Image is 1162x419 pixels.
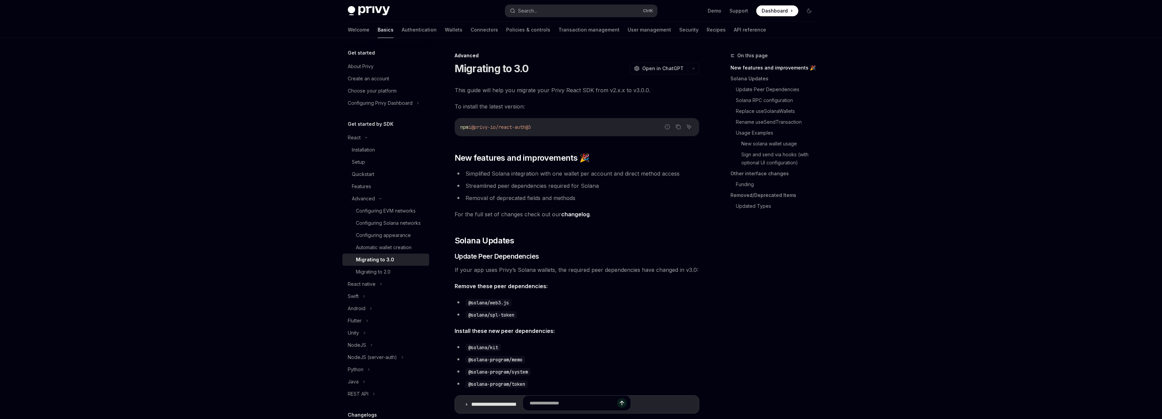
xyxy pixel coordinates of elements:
a: API reference [734,22,766,38]
button: Report incorrect code [663,122,672,131]
span: Open in ChatGPT [642,65,684,72]
a: Funding [736,179,820,190]
a: Security [679,22,699,38]
div: Setup [352,158,365,166]
a: Setup [342,156,429,168]
span: New features and improvements 🎉 [455,153,589,163]
div: Create an account [348,75,389,83]
span: For the full set of changes check out our . [455,209,699,219]
a: Authentication [402,22,437,38]
div: About Privy [348,62,374,71]
div: Automatic wallet creation [356,243,412,252]
button: Toggle dark mode [804,5,815,16]
button: Search...CtrlK [505,5,657,17]
div: Java [348,378,359,386]
a: Installation [342,144,429,156]
img: dark logo [348,6,390,16]
span: This guide will help you migrate your Privy React SDK from v2.x.x to v3.0.0. [455,85,699,95]
a: Removed/Deprecated Items [730,190,820,201]
div: Configuring Privy Dashboard [348,99,413,107]
div: Choose your platform [348,87,397,95]
span: npm [460,124,469,130]
strong: Remove these peer dependencies: [455,283,548,290]
a: Wallets [445,22,462,38]
a: changelog [561,211,590,218]
h5: Get started by SDK [348,120,394,128]
div: Migrating to 2.0 [356,268,390,276]
a: Update Peer Dependencies [736,84,820,95]
h5: Get started [348,49,375,57]
li: Streamlined peer dependencies required for Solana [455,181,699,191]
div: Android [348,304,365,313]
a: Dashboard [756,5,798,16]
span: Update Peer Dependencies [455,252,539,261]
a: Configuring appearance [342,229,429,241]
a: About Privy [342,60,429,73]
a: New features and improvements 🎉 [730,62,820,73]
a: User management [628,22,671,38]
li: Removal of deprecated fields and methods [455,193,699,203]
button: Send message [617,398,627,408]
code: @solana/kit [465,344,501,351]
a: Automatic wallet creation [342,241,429,254]
a: Demo [708,7,721,14]
div: Configuring EVM networks [356,207,416,215]
code: @solana-program/memo [465,356,525,363]
div: NodeJS (server-auth) [348,353,397,361]
div: Swift [348,292,359,300]
a: Usage Examples [736,127,820,138]
div: Configuring appearance [356,231,411,239]
button: Open in ChatGPT [630,63,688,74]
code: @solana/web3.js [465,299,512,306]
a: Welcome [348,22,369,38]
h1: Migrating to 3.0 [455,62,529,75]
a: Features [342,180,429,193]
div: NodeJS [348,341,366,349]
a: Sign and send via hooks (with optional UI configuration) [741,149,820,168]
div: Quickstart [352,170,374,178]
div: Installation [352,146,375,154]
a: Other interface changes [730,168,820,179]
a: Policies & controls [506,22,550,38]
div: React [348,134,361,142]
code: @solana-program/system [465,368,531,376]
div: Unity [348,329,359,337]
div: REST API [348,390,368,398]
div: Python [348,365,363,374]
a: Updated Types [736,201,820,212]
a: New solana wallet usage [741,138,820,149]
div: Migrating to 3.0 [356,256,394,264]
div: Advanced [455,52,699,59]
span: i [469,124,471,130]
a: Configuring EVM networks [342,205,429,217]
div: Flutter [348,317,362,325]
h5: Changelogs [348,411,377,419]
a: Recipes [707,22,726,38]
li: Simplified Solana integration with one wallet per account and direct method access [455,169,699,178]
a: Connectors [471,22,498,38]
code: @solana/spl-token [465,311,517,319]
span: Solana Updates [455,235,514,246]
div: Configuring Solana networks [356,219,421,227]
a: Basics [378,22,394,38]
div: Search... [518,7,537,15]
a: Replace useSolanaWallets [736,106,820,117]
button: Ask AI [685,122,693,131]
a: Migrating to 3.0 [342,254,429,266]
span: Ctrl K [643,8,653,14]
span: To install the latest version: [455,102,699,111]
span: Dashboard [762,7,788,14]
a: Solana RPC configuration [736,95,820,106]
a: Transaction management [558,22,620,38]
div: React native [348,280,376,288]
a: Choose your platform [342,85,429,97]
code: @solana-program/token [465,380,528,388]
a: Solana Updates [730,73,820,84]
div: Advanced [352,195,375,203]
a: Rename useSendTransaction [736,117,820,127]
a: Create an account [342,73,429,85]
a: Support [729,7,748,14]
a: Migrating to 2.0 [342,266,429,278]
span: On this page [737,52,768,60]
strong: Install these new peer dependencies: [455,327,555,334]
